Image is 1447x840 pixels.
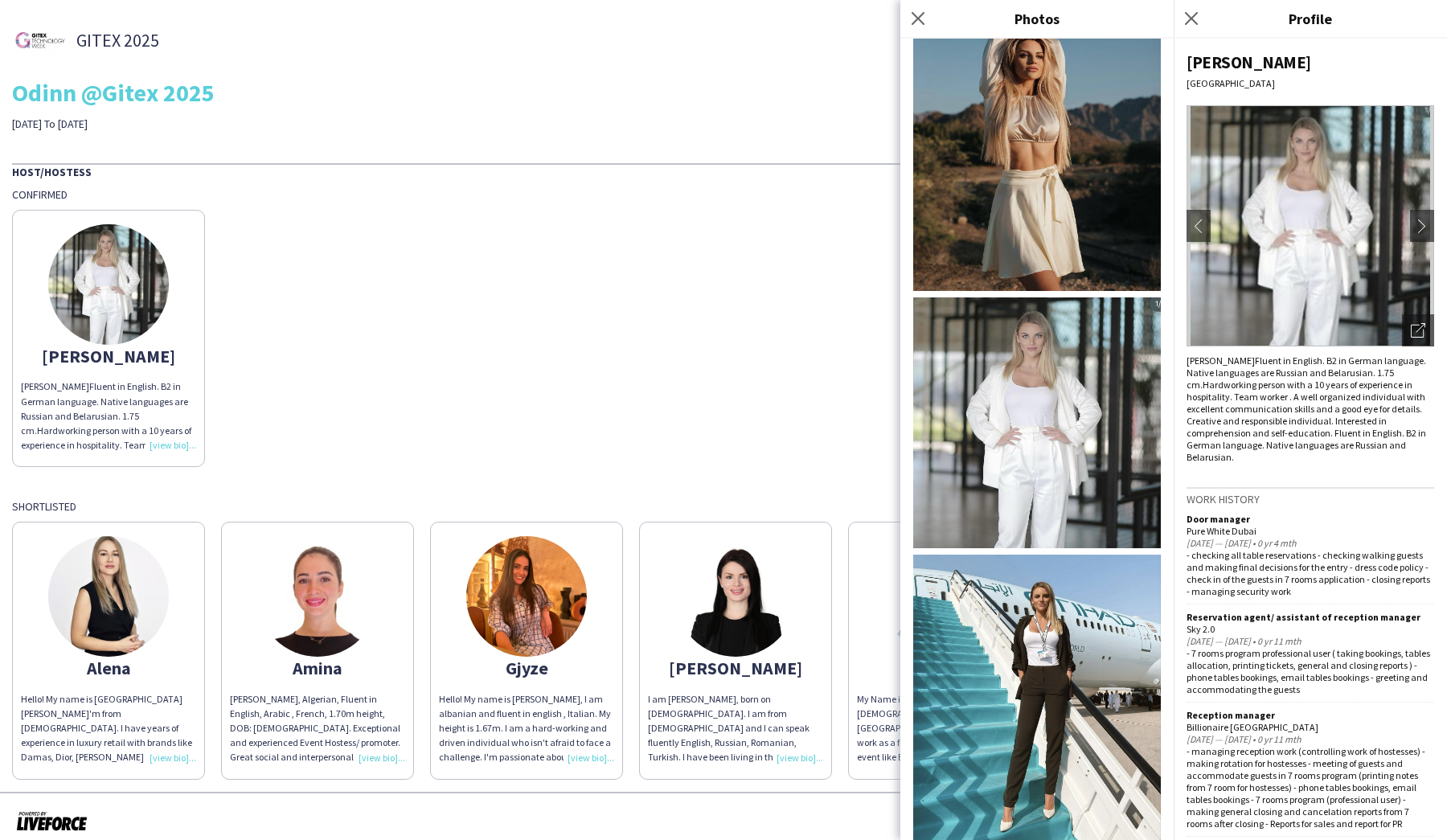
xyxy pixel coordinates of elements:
div: Pure White Dubai [1187,525,1434,537]
div: - managing reception work (controlling work of hostesses) - making rotation for hostesses - meeti... [1187,745,1434,830]
div: Open photos pop-in [1402,314,1434,346]
div: [PERSON_NAME] [1187,51,1434,73]
h3: Work history [1187,492,1434,506]
img: thumb-be82b6d3-def3-4510-a550-52d42e17dceb.jpg [466,536,587,657]
div: Hello! My name is [GEOGRAPHIC_DATA][PERSON_NAME]'m from [DEMOGRAPHIC_DATA]. I have years of exper... [21,692,196,765]
div: Hello! My name is [PERSON_NAME], I am albanian and fluent in english , Italian. My height is 1.67... [439,692,614,765]
h3: Photos [900,8,1174,29]
div: [PERSON_NAME] [648,661,823,675]
img: thumb-67c4e78e0b06a.jpeg [257,536,378,657]
div: Valeriia [857,661,1032,675]
div: Door manager [1187,513,1434,525]
div: Amina [230,661,405,675]
div: [GEOGRAPHIC_DATA] [1187,77,1434,89]
img: thumb-673ae08a31f4a.png [884,536,1005,657]
div: Billionaire [GEOGRAPHIC_DATA] [1187,721,1434,733]
div: Host/Hostess [12,163,1435,179]
img: Crew photo 824200 [913,297,1161,548]
img: Powered by Liveforce [16,809,88,832]
span: Hardworking person with a 10 years of experience in hospitality. Team worker . A well organized i... [21,424,195,554]
img: thumb-66b4a4c9a815c.jpeg [675,536,796,657]
span: [PERSON_NAME] [21,380,89,392]
div: [PERSON_NAME], Algerian, Fluent in English, Arabic , French, 1.70m height, DOB: [DEMOGRAPHIC_DATA... [230,692,405,765]
div: - 7 rooms program professional user ( taking bookings, tables allocation, printing tickets, gener... [1187,647,1434,695]
img: Crew avatar or photo [1187,105,1434,346]
div: [DATE] — [DATE] • 0 yr 4 mth [1187,537,1434,549]
div: [DATE] To [DATE] [12,117,510,131]
div: [DATE] — [DATE] • 0 yr 11 mth [1187,635,1434,647]
div: Sky 2.0 [1187,623,1434,635]
div: Alena [21,661,196,675]
h3: Profile [1174,8,1447,29]
div: Reception manager [1187,709,1434,721]
div: My Name is [PERSON_NAME], [DEMOGRAPHIC_DATA] from [GEOGRAPHIC_DATA]. My height is 1.65m. I work a... [857,692,1032,765]
img: thumb-0e387e26-eccb-45bd-84ff-7d62acdba332.jpg [12,12,68,68]
div: - checking all table reservations - checking walking guests and making final decisions for the en... [1187,549,1434,597]
span: Hardworking person with a 10 years of experience in hospitality. Team worker . A well organized i... [1187,379,1426,463]
span: [PERSON_NAME] [1187,354,1255,367]
img: thumb-6722494b83a37.jpg [48,536,169,657]
div: Gjyze [439,661,614,675]
div: Confirmed [12,187,1435,202]
div: [DATE] — [DATE] • 0 yr 11 mth [1187,733,1434,745]
div: I am [PERSON_NAME], born on [DEMOGRAPHIC_DATA]. I am from [DEMOGRAPHIC_DATA] and I can speak flue... [648,692,823,765]
div: Odinn @Gitex 2025 [12,80,1435,104]
div: Shortlisted [12,499,1435,514]
div: Reservation agent/ assistant of reception manager [1187,611,1434,623]
div: [PERSON_NAME] [21,349,196,363]
span: Fluent in English. B2 in German language. Native languages are Russian and Belarusian. 1.75 cm. [21,380,188,436]
span: Fluent in English. B2 in German language. Native languages are Russian and Belarusian. 1.75 cm. [1187,354,1426,391]
span: GITEX 2025 [76,33,159,47]
img: Crew photo 824202 [913,555,1161,840]
img: thumb-66672dfbc5147.jpeg [48,224,169,345]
